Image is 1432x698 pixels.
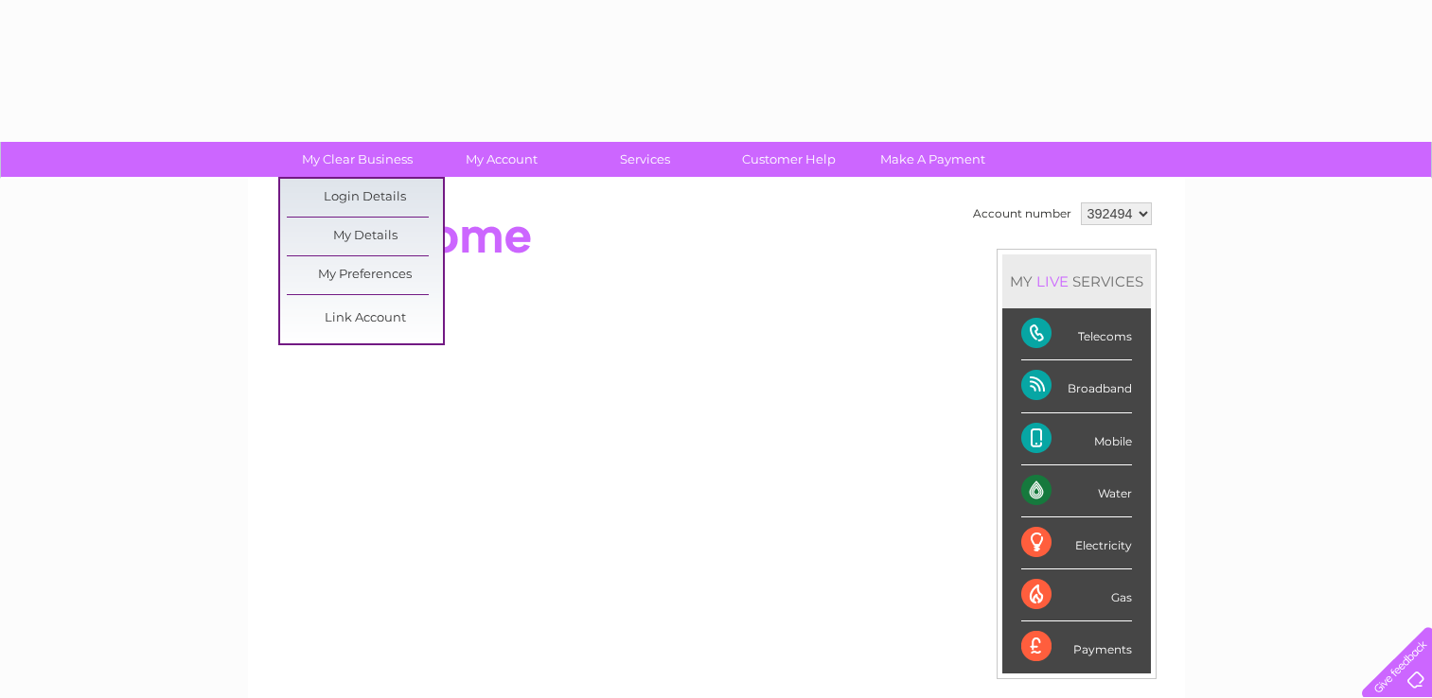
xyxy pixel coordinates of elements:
[1021,517,1132,569] div: Electricity
[287,300,443,338] a: Link Account
[1021,308,1132,360] div: Telecoms
[1021,621,1132,672] div: Payments
[567,142,723,177] a: Services
[423,142,579,177] a: My Account
[1021,360,1132,412] div: Broadband
[287,218,443,255] a: My Details
[711,142,867,177] a: Customer Help
[287,256,443,294] a: My Preferences
[1002,254,1151,308] div: MY SERVICES
[279,142,435,177] a: My Clear Business
[287,179,443,217] a: Login Details
[1033,272,1072,290] div: LIVE
[1021,413,1132,465] div: Mobile
[968,198,1076,230] td: Account number
[855,142,1011,177] a: Make A Payment
[1021,569,1132,621] div: Gas
[1021,465,1132,517] div: Water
